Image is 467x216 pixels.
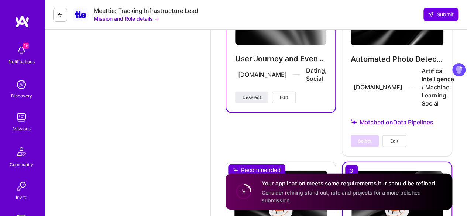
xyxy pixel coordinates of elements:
[10,161,33,168] div: Community
[57,12,63,18] i: icon LeftArrowDark
[382,135,406,147] button: Edit
[11,92,32,100] div: Discovery
[23,43,29,49] span: 16
[14,77,29,92] img: discovery
[272,92,296,103] button: Edit
[73,8,88,21] img: Company Logo
[235,92,268,103] button: Deselect
[16,193,27,201] div: Invite
[293,74,300,75] img: divider
[14,110,29,125] img: teamwork
[428,11,454,18] span: Submit
[14,43,29,58] img: bell
[8,58,35,65] div: Notifications
[13,143,30,161] img: Community
[14,179,29,193] img: Invite
[13,125,31,133] div: Missions
[262,189,421,203] span: Consider refining stand out, rate and projects for a more polished submission.
[423,8,458,21] button: Submit
[94,15,159,23] button: Mission and Role details →
[280,94,288,101] span: Edit
[235,54,326,64] h4: User Journey and Event Analytics
[243,94,261,101] span: Deselect
[15,15,30,28] img: logo
[262,179,443,187] h4: Your application meets some requirements but should be refined.
[428,11,434,17] i: icon SendLight
[390,138,398,144] span: Edit
[94,7,198,15] div: Meettie: Tracking Infrastructure Lead
[238,66,327,83] div: [DOMAIN_NAME] Dating, Social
